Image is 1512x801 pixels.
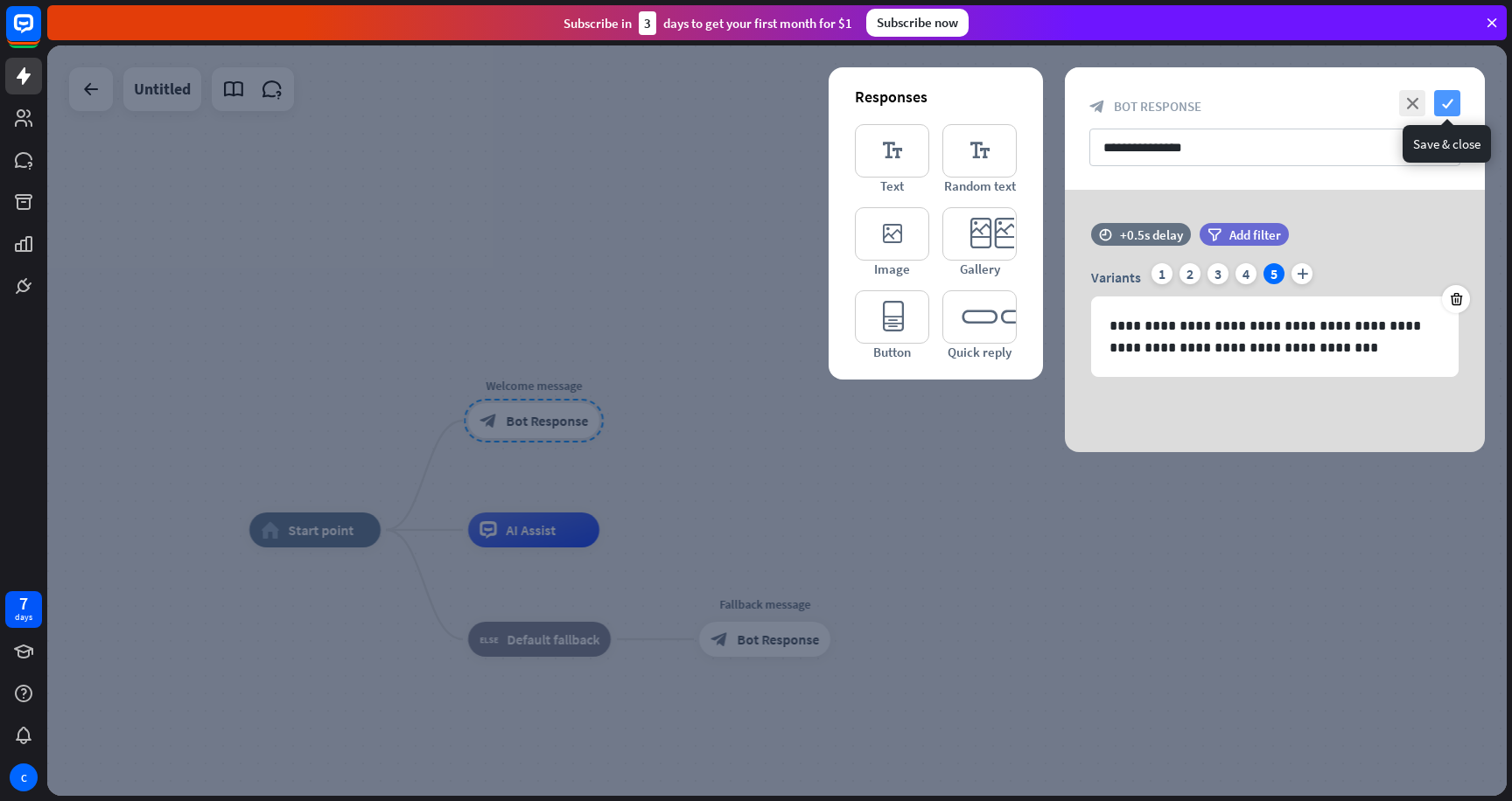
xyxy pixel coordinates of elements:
i: plus [1291,263,1312,284]
div: days [15,611,32,623]
span: Bot Response [1114,98,1201,115]
div: 3 [1207,263,1228,284]
i: time [1099,228,1112,240]
a: 7 days [5,591,42,628]
div: 7 [19,596,28,611]
div: 5 [1263,263,1284,284]
div: Subscribe in days to get your first month for $1 [563,11,852,35]
i: close [1399,90,1425,116]
div: 3 [639,11,656,35]
div: 2 [1179,263,1200,284]
div: 4 [1235,263,1256,284]
i: check [1434,90,1460,116]
button: Open LiveChat chat widget [14,7,66,59]
span: Add filter [1229,226,1281,243]
div: Subscribe now [866,9,969,37]
i: block_bot_response [1089,99,1105,115]
div: +0.5s delay [1120,226,1183,243]
i: filter [1207,228,1221,241]
div: C [10,763,38,791]
div: 1 [1151,263,1172,284]
span: Variants [1091,268,1141,286]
